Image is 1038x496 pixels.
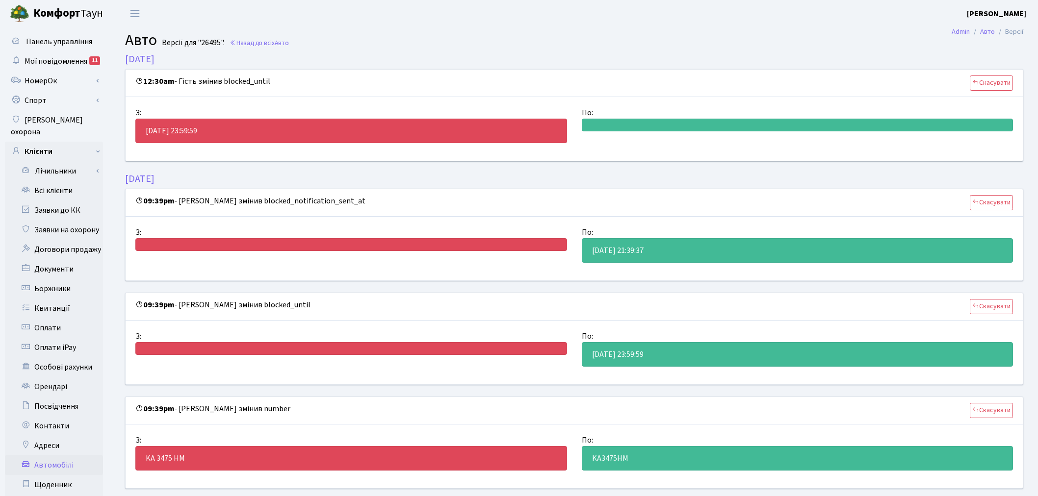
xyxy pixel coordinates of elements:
[5,220,103,240] a: Заявки на охорону
[967,8,1026,19] b: [PERSON_NAME]
[135,299,174,310] strong: 09:39pm
[135,446,567,471] div: KA 3475 HM
[125,173,1023,185] h5: [DATE]
[5,279,103,298] a: Боржники
[582,238,1013,263] div: [DATE] 21:39:37
[5,416,103,436] a: Контакти
[10,4,29,24] img: logo.png
[25,56,87,67] span: Мої повідомлення
[33,5,80,21] b: Комфорт
[33,5,103,22] span: Таун
[952,26,970,37] a: Admin
[574,226,1021,238] div: По:
[5,200,103,220] a: Заявки до КК
[5,338,103,357] a: Оплати iPay
[582,342,1013,367] div: [DATE] 23:59:59
[128,107,574,119] div: З:
[5,436,103,455] a: Адреси
[126,397,1023,424] div: - [PERSON_NAME] змінив number
[5,377,103,397] a: Орендарі
[5,475,103,495] a: Щоденник
[980,26,995,37] a: Авто
[128,226,574,238] div: З:
[126,70,1023,97] div: - Гість змінив blocked_until
[5,357,103,377] a: Особові рахунки
[5,318,103,338] a: Оплати
[5,91,103,110] a: Спорт
[970,403,1013,418] button: Скасувати
[5,110,103,142] a: [PERSON_NAME] охорона
[967,8,1026,20] a: [PERSON_NAME]
[5,397,103,416] a: Посвідчення
[89,56,100,65] div: 11
[160,38,225,48] small: Версії для "26495".
[5,71,103,91] a: НомерОк
[135,196,174,206] strong: 09:39pm
[135,403,174,414] strong: 09:39pm
[574,330,1021,342] div: По:
[5,455,103,475] a: Автомобілі
[275,38,289,48] span: Авто
[970,75,1013,91] button: Скасувати
[125,29,157,51] span: Авто
[126,189,1023,217] div: - [PERSON_NAME] змінив blocked_notification_sent_at
[5,298,103,318] a: Квитанції
[135,76,174,87] strong: 12:30am
[5,240,103,259] a: Договори продажу
[574,107,1021,119] div: По:
[11,161,103,181] a: Лічильники
[128,330,574,342] div: З:
[126,293,1023,321] div: - [PERSON_NAME] змінив blocked_until
[970,195,1013,210] button: Скасувати
[5,51,103,71] a: Мої повідомлення11
[5,142,103,161] a: Клієнти
[26,36,92,47] span: Панель управління
[135,119,567,143] div: [DATE] 23:59:59
[970,299,1013,314] button: Скасувати
[230,38,289,48] a: Назад до всіхАвто
[5,259,103,279] a: Документи
[128,434,574,446] div: З:
[582,446,1013,471] div: KA3475HM
[937,22,1038,42] nav: breadcrumb
[123,5,147,22] button: Переключити навігацію
[995,26,1023,37] li: Версії
[574,434,1021,446] div: По:
[5,181,103,200] a: Всі клієнти
[125,53,1023,65] h5: [DATE]
[5,32,103,51] a: Панель управління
